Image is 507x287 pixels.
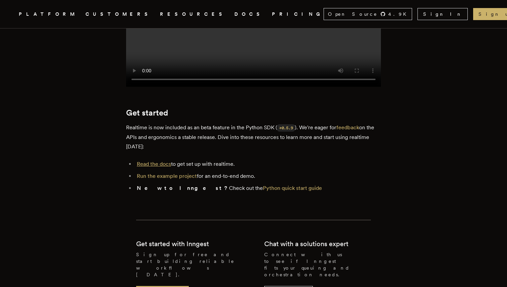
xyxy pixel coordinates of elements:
[136,251,243,278] p: Sign up for free and start building reliable workflows [DATE].
[136,239,209,248] h2: Get started with Inngest
[277,124,295,131] a: ≥0.5.9
[137,173,197,179] a: Run the example project
[126,108,381,118] h2: Get started
[19,10,77,18] button: PLATFORM
[160,10,226,18] button: RESOURCES
[264,251,371,278] p: Connect with us to see if Inngest fits your queuing and orchestration needs.
[328,11,378,17] span: Open Source
[135,159,381,169] li: to get set up with realtime.
[135,171,381,181] li: for an end-to-end demo.
[336,124,359,131] a: feedback
[263,185,322,191] a: Python quick start guide
[126,123,381,151] p: Realtime is now included as an beta feature in the Python SDK ( ). We're eager for on the APIs an...
[417,8,468,20] a: Sign In
[272,10,324,18] a: PRICING
[264,239,348,248] h2: Chat with a solutions expert
[86,10,152,18] a: CUSTOMERS
[234,10,264,18] a: DOCS
[137,185,229,191] strong: New to Inngest?
[137,161,171,167] a: Read the docs
[135,184,381,193] li: Check out the
[277,124,295,132] code: ≥0.5.9
[388,11,410,17] span: 4.9 K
